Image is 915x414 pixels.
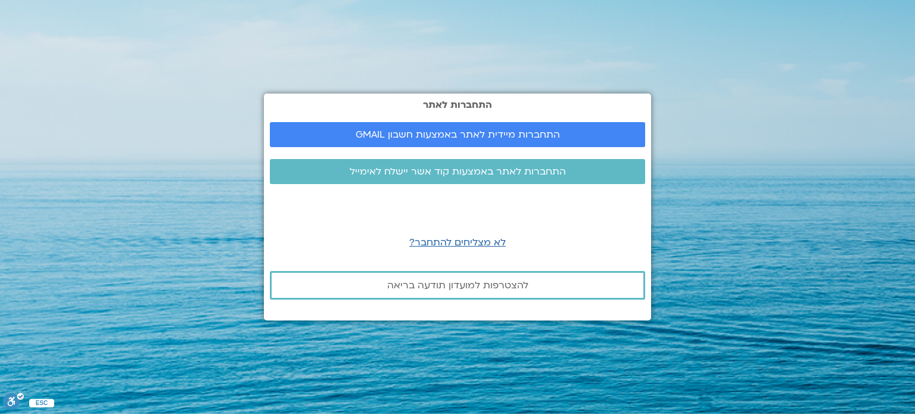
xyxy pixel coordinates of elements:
[409,236,506,249] a: לא מצליחים להתחבר?
[270,159,645,184] a: התחברות לאתר באמצעות קוד אשר יישלח לאימייל
[356,129,560,140] span: התחברות מיידית לאתר באמצעות חשבון GMAIL
[387,280,528,291] span: להצטרפות למועדון תודעה בריאה
[270,271,645,300] a: להצטרפות למועדון תודעה בריאה
[270,99,645,110] h2: התחברות לאתר
[270,122,645,147] a: התחברות מיידית לאתר באמצעות חשבון GMAIL
[350,166,566,177] span: התחברות לאתר באמצעות קוד אשר יישלח לאימייל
